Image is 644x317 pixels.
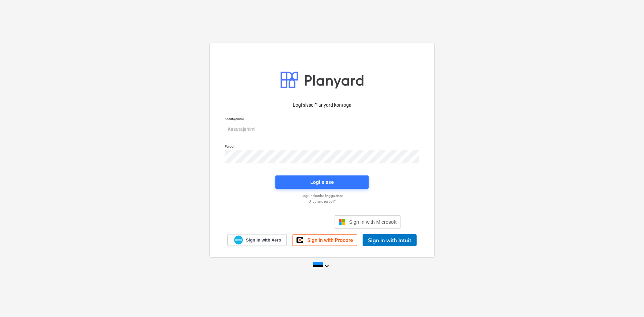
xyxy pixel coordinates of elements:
[225,123,419,136] input: Kasutajanimi
[221,194,423,198] a: Logi ühekordse lingiga sisse
[225,117,419,122] p: Kasutajanimi
[323,262,331,270] i: keyboard_arrow_down
[246,237,281,243] span: Sign in with Xero
[221,199,423,204] a: Unustasid parooli?
[234,235,243,245] img: Xero logo
[310,178,334,187] div: Logi sisse
[292,234,357,246] a: Sign in with Procore
[338,219,345,225] img: Microsoft logo
[275,175,369,189] button: Logi sisse
[225,144,419,150] p: Parool
[307,237,353,243] span: Sign in with Procore
[349,219,397,225] span: Sign in with Microsoft
[240,215,332,229] iframe: Sisselogimine Google'i nupu abil
[225,102,419,109] p: Logi sisse Planyard kontoga
[227,234,287,246] a: Sign in with Xero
